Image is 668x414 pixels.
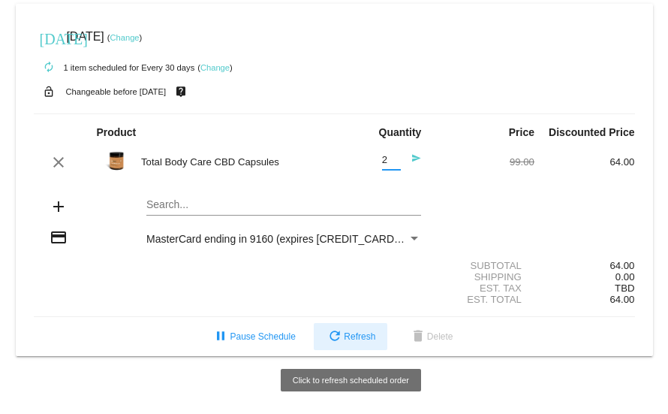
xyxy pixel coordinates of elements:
mat-icon: live_help [172,82,190,101]
mat-select: Payment Method [146,233,421,245]
a: Change [200,63,230,72]
mat-icon: pause [212,328,230,346]
div: Total Body Care CBD Capsules [134,156,334,168]
strong: Product [96,126,136,138]
div: Est. Total [434,294,534,305]
img: Water-Soluble-CBD-Capsules.png [96,146,138,176]
mat-icon: send [403,153,421,171]
div: 99.00 [434,156,534,168]
button: Delete [397,323,465,350]
button: Refresh [314,323,387,350]
span: Refresh [326,331,375,342]
small: 1 item scheduled for Every 30 days [34,63,195,72]
span: Pause Schedule [212,331,295,342]
mat-icon: clear [50,153,68,171]
span: Delete [409,331,453,342]
mat-icon: [DATE] [40,29,58,47]
span: 64.00 [609,294,634,305]
input: Search... [146,199,421,211]
span: [DATE] [66,30,104,43]
strong: Discounted Price [549,126,634,138]
mat-icon: credit_card [50,228,68,246]
button: Pause Schedule [200,323,307,350]
mat-icon: delete [409,328,427,346]
mat-icon: add [50,198,68,216]
small: Changeable before [DATE] [66,87,167,96]
mat-icon: lock_open [40,82,58,101]
small: ( ) [197,63,233,72]
div: Shipping [434,271,534,283]
div: Subtotal [434,260,534,271]
mat-icon: autorenew [40,59,58,77]
span: MasterCard ending in 9160 (expires [CREDIT_CARD_DATA]) [146,233,433,245]
strong: Quantity [379,126,422,138]
div: Est. Tax [434,283,534,294]
a: Change [110,33,139,42]
div: 64.00 [534,260,635,271]
input: Quantity [382,155,401,166]
span: TBD [615,283,634,294]
mat-icon: refresh [326,328,344,346]
span: 0.00 [615,271,635,283]
strong: Price [509,126,534,138]
small: ( ) [107,33,143,42]
div: 64.00 [534,156,635,168]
